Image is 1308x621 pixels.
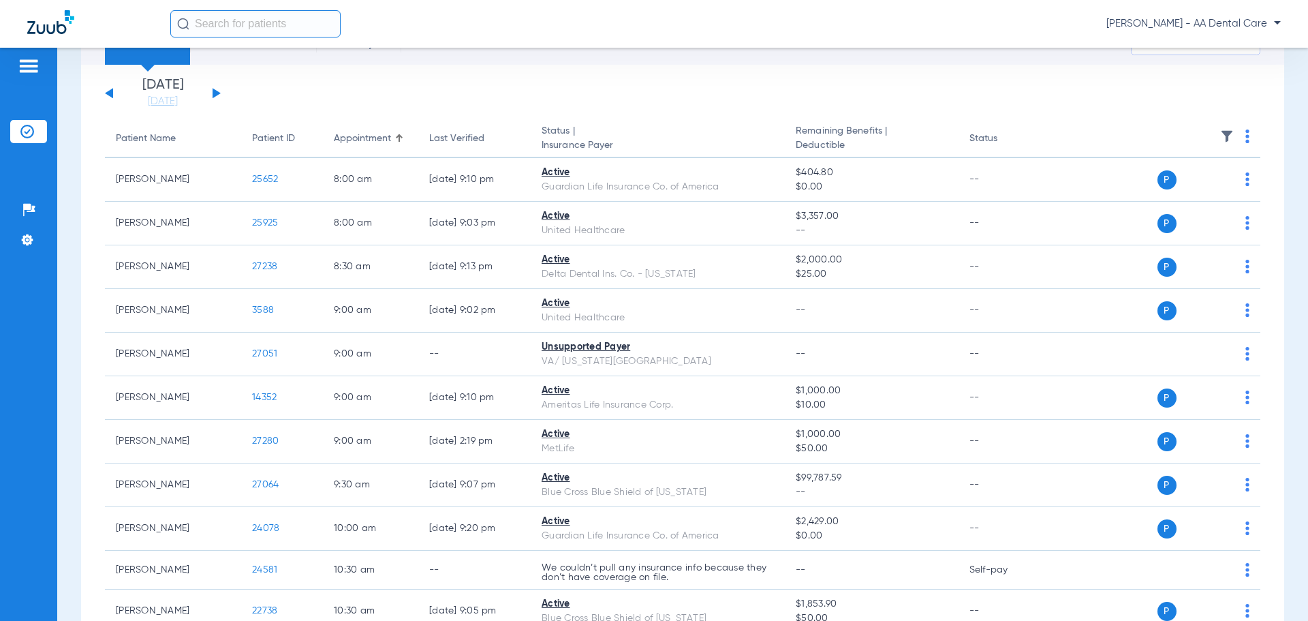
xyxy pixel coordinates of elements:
span: $2,429.00 [796,515,947,529]
img: group-dot-blue.svg [1245,434,1249,448]
img: Search Icon [177,18,189,30]
span: $25.00 [796,267,947,282]
img: group-dot-blue.svg [1245,391,1249,404]
td: [PERSON_NAME] [105,376,241,420]
input: Search for patients [170,10,341,37]
span: $1,853.90 [796,597,947,611]
span: P [1157,389,1177,408]
td: -- [959,202,1050,245]
span: P [1157,170,1177,190]
span: 27051 [252,349,277,359]
img: filter.svg [1220,130,1234,143]
td: [DATE] 9:10 PM [418,158,531,202]
td: -- [959,158,1050,202]
div: Patient Name [116,132,230,146]
td: -- [959,420,1050,464]
img: group-dot-blue.svg [1245,130,1249,143]
td: -- [959,464,1050,507]
div: Last Verified [429,132,484,146]
td: [PERSON_NAME] [105,202,241,245]
img: group-dot-blue.svg [1245,172,1249,186]
span: $404.80 [796,166,947,180]
td: [PERSON_NAME] [105,289,241,333]
span: $0.00 [796,180,947,194]
span: P [1157,602,1177,621]
td: [DATE] 9:03 PM [418,202,531,245]
td: -- [959,507,1050,551]
span: P [1157,432,1177,451]
td: 9:30 AM [323,464,418,507]
div: Unsupported Payer [542,340,774,354]
div: Active [542,297,774,311]
span: $1,000.00 [796,427,947,442]
span: 25925 [252,218,278,228]
span: 27238 [252,262,277,271]
img: group-dot-blue.svg [1245,521,1249,535]
span: 24581 [252,565,277,575]
div: Blue Cross Blue Shield of [US_STATE] [542,485,774,500]
td: [PERSON_NAME] [105,507,241,551]
div: Active [542,515,774,529]
div: Active [542,384,774,398]
span: Deductible [796,138,947,153]
span: 22738 [252,606,277,616]
td: [PERSON_NAME] [105,158,241,202]
div: United Healthcare [542,224,774,238]
div: Active [542,597,774,611]
td: Self-pay [959,551,1050,590]
th: Status | [531,120,785,158]
span: Insurance Payer [542,138,774,153]
td: [PERSON_NAME] [105,420,241,464]
div: Appointment [334,132,407,146]
span: $0.00 [796,529,947,543]
img: group-dot-blue.svg [1245,604,1249,618]
div: Guardian Life Insurance Co. of America [542,529,774,543]
td: 9:00 AM [323,420,418,464]
div: VA/ [US_STATE][GEOGRAPHIC_DATA] [542,354,774,369]
div: Active [542,209,774,224]
div: Patient ID [252,132,312,146]
img: group-dot-blue.svg [1245,303,1249,317]
div: Active [542,427,774,442]
img: group-dot-blue.svg [1245,478,1249,491]
span: $10.00 [796,398,947,412]
span: P [1157,301,1177,320]
td: 8:30 AM [323,245,418,289]
div: MetLife [542,442,774,456]
span: P [1157,519,1177,539]
td: [DATE] 9:07 PM [418,464,531,507]
td: [DATE] 9:10 PM [418,376,531,420]
td: -- [959,289,1050,333]
span: 3588 [252,305,274,315]
td: 8:00 AM [323,158,418,202]
div: Active [542,166,774,180]
th: Status [959,120,1050,158]
td: [DATE] 9:20 PM [418,507,531,551]
td: 9:00 AM [323,289,418,333]
img: group-dot-blue.svg [1245,563,1249,577]
span: 14352 [252,393,277,402]
div: Ameritas Life Insurance Corp. [542,398,774,412]
div: United Healthcare [542,311,774,325]
a: [DATE] [122,95,204,108]
span: P [1157,214,1177,233]
div: Delta Dental Ins. Co. - [US_STATE] [542,267,774,282]
td: -- [959,245,1050,289]
span: 25652 [252,175,278,184]
td: 9:00 AM [323,333,418,376]
span: P [1157,476,1177,495]
div: Active [542,253,774,267]
span: $99,787.59 [796,471,947,485]
span: P [1157,258,1177,277]
span: [PERSON_NAME] - AA Dental Care [1106,17,1281,31]
div: Last Verified [429,132,520,146]
td: 10:30 AM [323,551,418,590]
div: Appointment [334,132,391,146]
td: [DATE] 9:02 PM [418,289,531,333]
img: Zuub Logo [27,10,74,34]
div: Guardian Life Insurance Co. of America [542,180,774,194]
span: -- [796,224,947,238]
span: 24078 [252,524,279,533]
span: -- [796,349,806,359]
span: $3,357.00 [796,209,947,224]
